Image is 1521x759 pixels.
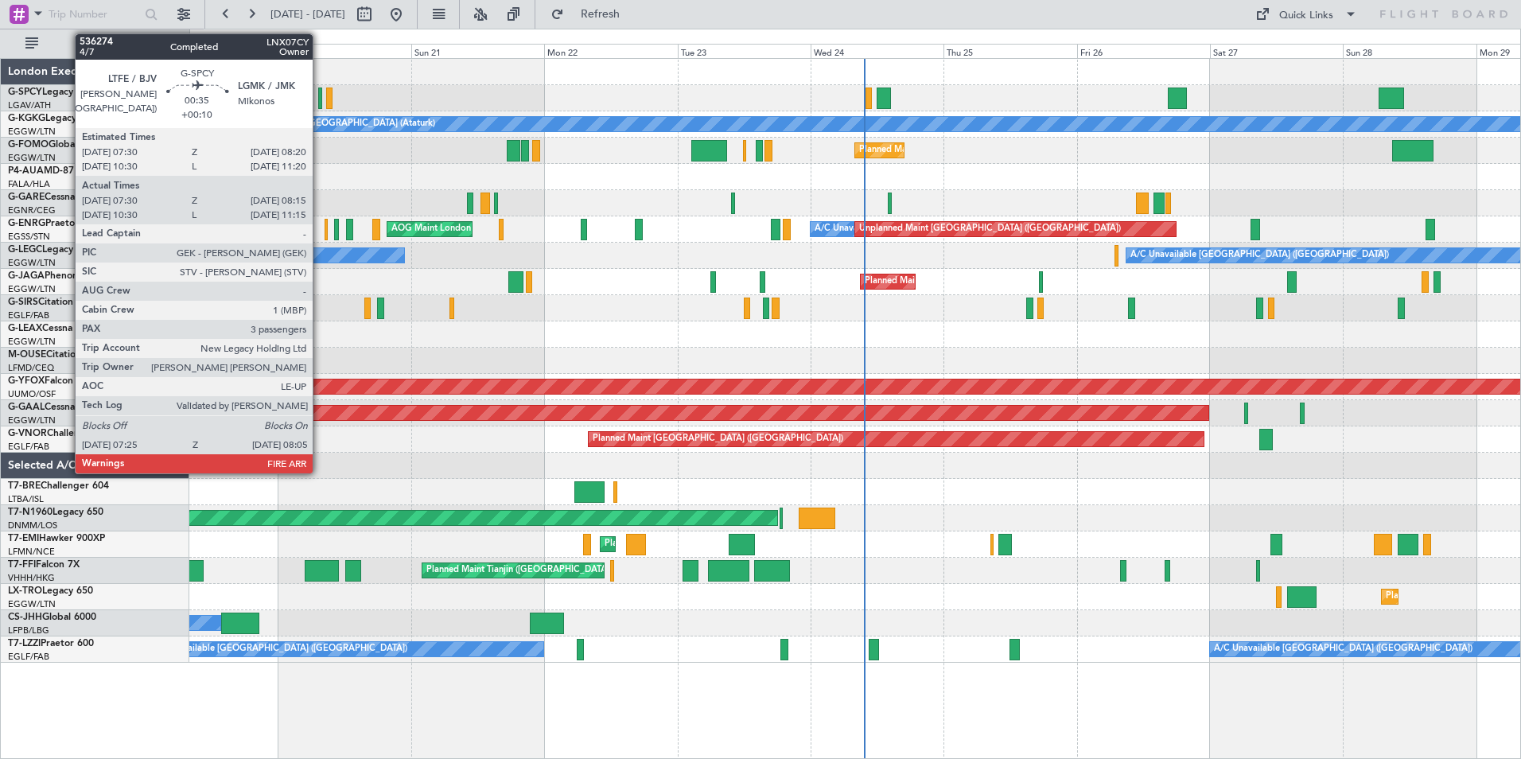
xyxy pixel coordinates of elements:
a: FALA/HLA [8,178,50,190]
a: G-FOMOGlobal 6000 [8,140,103,150]
span: G-FOMO [8,140,49,150]
a: DNMM/LOS [8,520,57,531]
div: Sat 27 [1210,44,1343,58]
div: Sun 28 [1343,44,1476,58]
div: A/C Unavailable [GEOGRAPHIC_DATA] (Ataturk) [238,112,435,136]
span: G-SPCY [8,88,42,97]
a: CS-JHHGlobal 6000 [8,613,96,622]
a: T7-FFIFalcon 7X [8,560,80,570]
span: G-ENRG [8,219,45,228]
span: G-GARE [8,193,45,202]
span: G-LEGC [8,245,42,255]
a: EGGW/LTN [8,152,56,164]
input: Trip Number [49,2,140,26]
span: T7-LZZI [8,639,41,648]
button: All Aircraft [18,31,173,56]
a: EGSS/STN [8,231,50,243]
span: G-JAGA [8,271,45,281]
span: Refresh [567,9,634,20]
a: EGGW/LTN [8,126,56,138]
a: EGGW/LTN [8,598,56,610]
a: VHHH/HKG [8,572,55,584]
div: A/C Unavailable [GEOGRAPHIC_DATA] ([GEOGRAPHIC_DATA]) [1130,243,1389,267]
span: T7-N1960 [8,508,53,517]
span: T7-BRE [8,481,41,491]
a: G-GARECessna Citation XLS+ [8,193,139,202]
span: G-YFOX [8,376,45,386]
a: T7-N1960Legacy 650 [8,508,103,517]
span: G-GAAL [8,403,45,412]
span: G-KGKG [8,114,45,123]
span: LX-TRO [8,586,42,596]
div: Planned Maint Tianjin ([GEOGRAPHIC_DATA]) [426,559,612,582]
div: Unplanned Maint [GEOGRAPHIC_DATA] ([GEOGRAPHIC_DATA]) [229,296,491,320]
span: G-LEAX [8,324,42,333]
div: [DATE] [193,32,220,45]
div: Tue 23 [678,44,811,58]
div: A/C Unavailable [GEOGRAPHIC_DATA] ([GEOGRAPHIC_DATA]) [149,637,407,661]
div: AOG Maint London ([GEOGRAPHIC_DATA]) [391,217,570,241]
a: G-JAGAPhenom 300 [8,271,100,281]
a: P4-AUAMD-87 [8,166,74,176]
div: Planned Maint [GEOGRAPHIC_DATA] ([GEOGRAPHIC_DATA]) [593,427,843,451]
a: G-KGKGLegacy 600 [8,114,96,123]
div: Sun 21 [411,44,544,58]
div: Thu 25 [943,44,1076,58]
div: A/C Unavailable [815,217,881,241]
a: UUMO/OSF [8,388,56,400]
div: Fri 19 [145,44,278,58]
div: Sat 20 [278,44,411,58]
a: EGNR/CEG [8,204,56,216]
a: LFMD/CEQ [8,362,54,374]
span: T7-EMI [8,534,39,543]
span: G-SIRS [8,298,38,307]
a: T7-LZZIPraetor 600 [8,639,94,648]
a: G-ENRGPraetor 600 [8,219,99,228]
a: G-SPCYLegacy 650 [8,88,93,97]
a: LTBA/ISL [8,493,44,505]
span: M-OUSE [8,350,46,360]
a: LFMN/NCE [8,546,55,558]
span: T7-FFI [8,560,36,570]
a: EGGW/LTN [8,257,56,269]
div: Wed 24 [811,44,943,58]
a: G-SIRSCitation Excel [8,298,99,307]
a: G-YFOXFalcon 2000EX [8,376,111,386]
a: EGLF/FAB [8,441,49,453]
a: EGLF/FAB [8,309,49,321]
a: G-VNORChallenger 650 [8,429,115,438]
div: Quick Links [1279,8,1333,24]
div: Planned Maint [GEOGRAPHIC_DATA] [605,532,757,556]
a: T7-BREChallenger 604 [8,481,109,491]
a: M-OUSECitation Mustang [8,350,123,360]
a: EGGW/LTN [8,336,56,348]
a: T7-EMIHawker 900XP [8,534,105,543]
div: A/C Unavailable [GEOGRAPHIC_DATA] ([GEOGRAPHIC_DATA]) [1214,637,1472,661]
span: [DATE] - [DATE] [270,7,345,21]
a: G-LEGCLegacy 600 [8,245,93,255]
a: LX-TROLegacy 650 [8,586,93,596]
span: CS-JHH [8,613,42,622]
span: P4-AUA [8,166,44,176]
a: G-LEAXCessna Citation XLS [8,324,130,333]
div: Mon 22 [544,44,677,58]
a: G-GAALCessna Citation XLS+ [8,403,139,412]
div: Planned Maint [GEOGRAPHIC_DATA] ([GEOGRAPHIC_DATA]) [865,270,1115,294]
a: LGAV/ATH [8,99,51,111]
button: Quick Links [1247,2,1365,27]
div: Unplanned Maint [GEOGRAPHIC_DATA] ([GEOGRAPHIC_DATA]) [859,217,1121,241]
div: Fri 26 [1077,44,1210,58]
a: LFPB/LBG [8,625,49,636]
span: G-VNOR [8,429,47,438]
a: EGGW/LTN [8,415,56,426]
span: All Aircraft [41,38,168,49]
button: Refresh [543,2,639,27]
a: EGGW/LTN [8,283,56,295]
a: EGLF/FAB [8,651,49,663]
div: Planned Maint [GEOGRAPHIC_DATA] ([GEOGRAPHIC_DATA]) [859,138,1110,162]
